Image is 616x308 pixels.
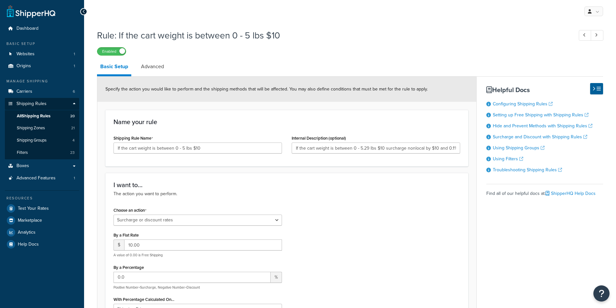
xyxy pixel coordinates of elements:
[74,63,75,69] span: 1
[113,297,174,302] label: With Percentage Calculated On...
[579,30,591,41] a: Previous Record
[5,98,79,110] a: Shipping Rules
[292,136,346,141] label: Internal Description (optional)
[16,26,38,31] span: Dashboard
[17,150,28,155] span: Filters
[5,134,79,146] li: Shipping Groups
[18,230,36,235] span: Analytics
[5,227,79,238] a: Analytics
[17,113,50,119] span: All Shipping Rules
[113,208,146,213] label: Choose an action
[17,138,47,143] span: Shipping Groups
[72,138,75,143] span: 4
[138,59,167,74] a: Advanced
[113,265,144,270] label: By a Percentage
[5,203,79,214] a: Test Your Rates
[5,98,79,159] li: Shipping Rules
[5,134,79,146] a: Shipping Groups4
[113,190,460,197] p: The action you want to perform.
[70,113,75,119] span: 20
[16,63,31,69] span: Origins
[16,175,56,181] span: Advanced Features
[493,112,589,118] a: Setting up Free Shipping with Shipping Rules
[18,242,39,247] span: Help Docs
[271,272,282,283] span: %
[5,122,79,134] a: Shipping Zones21
[5,172,79,184] a: Advanced Features1
[97,59,131,76] a: Basic Setup
[5,160,79,172] a: Boxes
[16,163,29,169] span: Boxes
[493,101,553,107] a: Configuring Shipping Rules
[5,60,79,72] a: Origins1
[18,206,49,211] span: Test Your Rates
[16,101,47,107] span: Shipping Rules
[113,118,460,125] h3: Name your rule
[5,172,79,184] li: Advanced Features
[74,51,75,57] span: 1
[18,218,42,223] span: Marketplace
[5,23,79,35] a: Dashboard
[71,125,75,131] span: 21
[493,155,523,162] a: Using Filters
[113,181,460,188] h3: I want to...
[5,110,79,122] a: AllShipping Rules20
[113,253,282,258] p: A value of 0.00 is Free Shipping
[493,144,545,151] a: Using Shipping Groups
[5,86,79,98] li: Carriers
[5,239,79,250] a: Help Docs
[486,86,603,93] h3: Helpful Docs
[105,86,428,92] span: Specify the action you would like to perform and the shipping methods that will be affected. You ...
[70,150,75,155] span: 23
[5,60,79,72] li: Origins
[113,136,153,141] label: Shipping Rule Name
[546,190,596,197] a: ShipperHQ Help Docs
[493,133,587,140] a: Surcharge and Discount with Shipping Rules
[593,285,610,302] button: Open Resource Center
[74,175,75,181] span: 1
[5,48,79,60] a: Websites1
[5,79,79,84] div: Manage Shipping
[486,184,603,198] div: Find all of our helpful docs at:
[5,147,79,159] a: Filters23
[5,48,79,60] li: Websites
[16,89,32,94] span: Carriers
[5,122,79,134] li: Shipping Zones
[493,166,562,173] a: Troubleshooting Shipping Rules
[97,48,126,55] label: Enabled
[493,122,592,129] a: Hide and Prevent Methods with Shipping Rules
[113,239,124,250] span: $
[113,285,282,290] p: Positive Number=Surcharge, Negative Number=Discount
[5,147,79,159] li: Filters
[97,29,567,42] h1: Rule: If the cart weight is between 0 - 5 lbs $10
[5,86,79,98] a: Carriers6
[590,83,603,94] button: Hide Help Docs
[5,215,79,226] a: Marketplace
[73,89,75,94] span: 6
[5,41,79,47] div: Basic Setup
[113,233,139,238] label: By a Flat Rate
[591,30,603,41] a: Next Record
[5,196,79,201] div: Resources
[16,51,35,57] span: Websites
[17,125,45,131] span: Shipping Zones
